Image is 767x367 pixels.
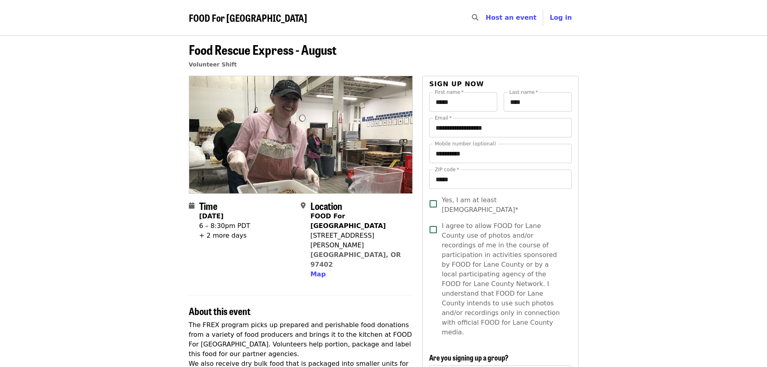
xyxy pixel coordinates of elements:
img: Food Rescue Express - August organized by FOOD For Lane County [189,76,413,193]
i: search icon [472,14,478,21]
span: Log in [550,14,572,21]
span: I agree to allow FOOD for Lane County use of photos and/or recordings of me in the course of part... [442,221,565,337]
div: + 2 more days [199,231,250,241]
input: First name [429,92,497,112]
a: Host an event [486,14,536,21]
input: Search [483,8,490,27]
input: ZIP code [429,170,571,189]
label: Last name [509,90,538,95]
a: [GEOGRAPHIC_DATA], OR 97402 [310,251,401,268]
span: About this event [189,304,250,318]
input: Last name [504,92,572,112]
label: ZIP code [435,167,459,172]
button: Log in [543,10,578,26]
span: Are you signing up a group? [429,352,509,363]
span: Food Rescue Express - August [189,40,337,59]
i: map-marker-alt icon [301,202,306,209]
label: Mobile number (optional) [435,141,496,146]
label: First name [435,90,464,95]
span: Location [310,199,342,213]
a: FOOD For [GEOGRAPHIC_DATA] [189,12,307,24]
i: calendar icon [189,202,194,209]
strong: FOOD For [GEOGRAPHIC_DATA] [310,212,386,230]
button: Map [310,270,326,279]
span: Time [199,199,217,213]
span: Sign up now [429,80,484,88]
input: Email [429,118,571,137]
span: Yes, I am at least [DEMOGRAPHIC_DATA]* [442,195,565,215]
span: FOOD For [GEOGRAPHIC_DATA] [189,10,307,25]
label: Email [435,116,452,120]
input: Mobile number (optional) [429,144,571,163]
span: Map [310,270,326,278]
div: [STREET_ADDRESS][PERSON_NAME] [310,231,406,250]
div: 6 – 8:30pm PDT [199,221,250,231]
strong: [DATE] [199,212,224,220]
a: Volunteer Shift [189,61,237,68]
